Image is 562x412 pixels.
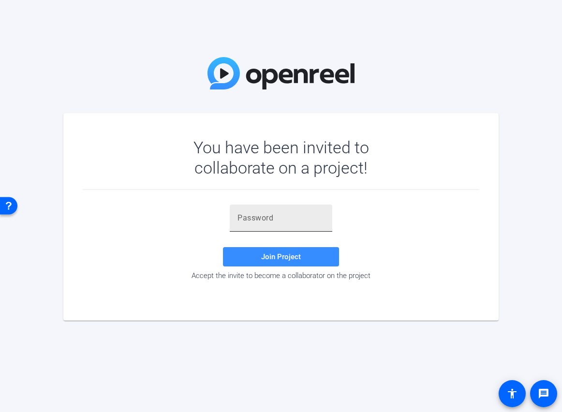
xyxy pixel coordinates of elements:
div: Accept the invite to become a collaborator on the project [83,271,479,280]
input: Password [237,212,325,224]
mat-icon: message [538,388,549,399]
button: Join Project [223,247,339,266]
span: Join Project [261,252,301,261]
mat-icon: accessibility [506,388,518,399]
div: You have been invited to collaborate on a project! [165,137,397,178]
img: OpenReel Logo [207,57,355,89]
